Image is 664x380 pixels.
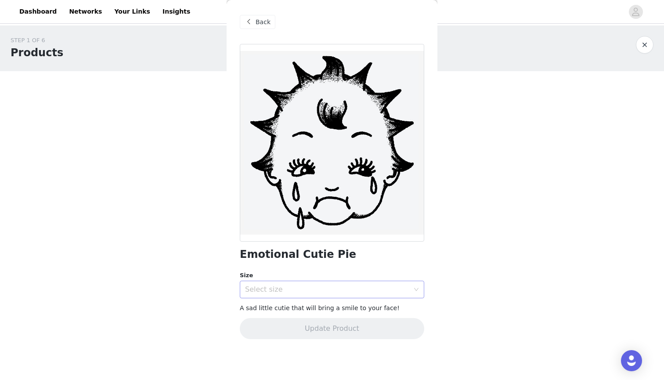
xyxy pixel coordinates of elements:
[632,5,640,19] div: avatar
[14,2,62,22] a: Dashboard
[64,2,107,22] a: Networks
[245,285,409,294] div: Select size
[414,287,419,293] i: icon: down
[11,45,63,61] h1: Products
[11,36,63,45] div: STEP 1 OF 6
[256,18,271,27] span: Back
[240,249,356,261] h1: Emotional Cutie Pie
[240,271,424,280] div: Size
[240,318,424,339] button: Update Product
[240,304,400,311] span: A sad little cutie that will bring a smile to your face!
[109,2,155,22] a: Your Links
[621,350,642,371] div: Open Intercom Messenger
[157,2,195,22] a: Insights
